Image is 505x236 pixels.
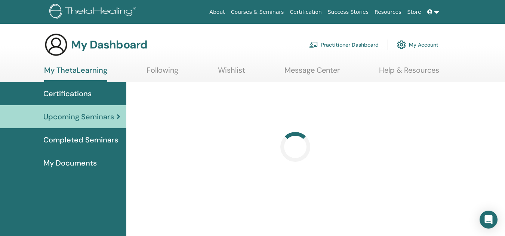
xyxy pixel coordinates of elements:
a: Certification [287,5,324,19]
a: Success Stories [325,5,372,19]
img: generic-user-icon.jpg [44,33,68,57]
img: logo.png [49,4,139,21]
a: Message Center [284,66,340,80]
div: Open Intercom Messenger [480,211,498,229]
a: Wishlist [218,66,245,80]
a: Courses & Seminars [228,5,287,19]
img: chalkboard-teacher.svg [309,41,318,48]
span: Certifications [43,88,92,99]
h3: My Dashboard [71,38,147,51]
a: Practitioner Dashboard [309,37,379,53]
a: Help & Resources [379,66,439,80]
a: My ThetaLearning [44,66,107,82]
a: My Account [397,37,438,53]
a: About [206,5,228,19]
span: Upcoming Seminars [43,111,114,122]
a: Store [404,5,424,19]
a: Following [147,66,178,80]
span: Completed Seminars [43,134,118,145]
span: My Documents [43,157,97,169]
a: Resources [372,5,404,19]
img: cog.svg [397,38,406,51]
